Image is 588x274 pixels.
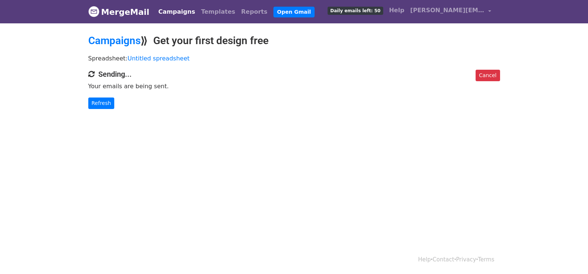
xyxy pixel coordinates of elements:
a: Daily emails left: 50 [325,3,386,18]
a: Campaigns [155,4,198,19]
a: Reports [238,4,270,19]
img: MergeMail logo [88,6,99,17]
h2: ⟫ Get your first design free [88,34,500,47]
a: Help [386,3,407,18]
a: MergeMail [88,4,150,20]
a: Privacy [456,256,476,263]
a: Untitled spreadsheet [128,55,190,62]
a: Templates [198,4,238,19]
a: Help [418,256,431,263]
h4: Sending... [88,70,500,79]
a: Cancel [476,70,500,81]
a: [PERSON_NAME][EMAIL_ADDRESS][DOMAIN_NAME] [407,3,494,20]
span: [PERSON_NAME][EMAIL_ADDRESS][DOMAIN_NAME] [410,6,484,15]
a: Terms [478,256,494,263]
p: Your emails are being sent. [88,82,500,90]
a: Campaigns [88,34,141,47]
a: Open Gmail [273,7,315,17]
a: Refresh [88,98,115,109]
span: Daily emails left: 50 [328,7,383,15]
p: Spreadsheet: [88,55,500,62]
a: Contact [433,256,454,263]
